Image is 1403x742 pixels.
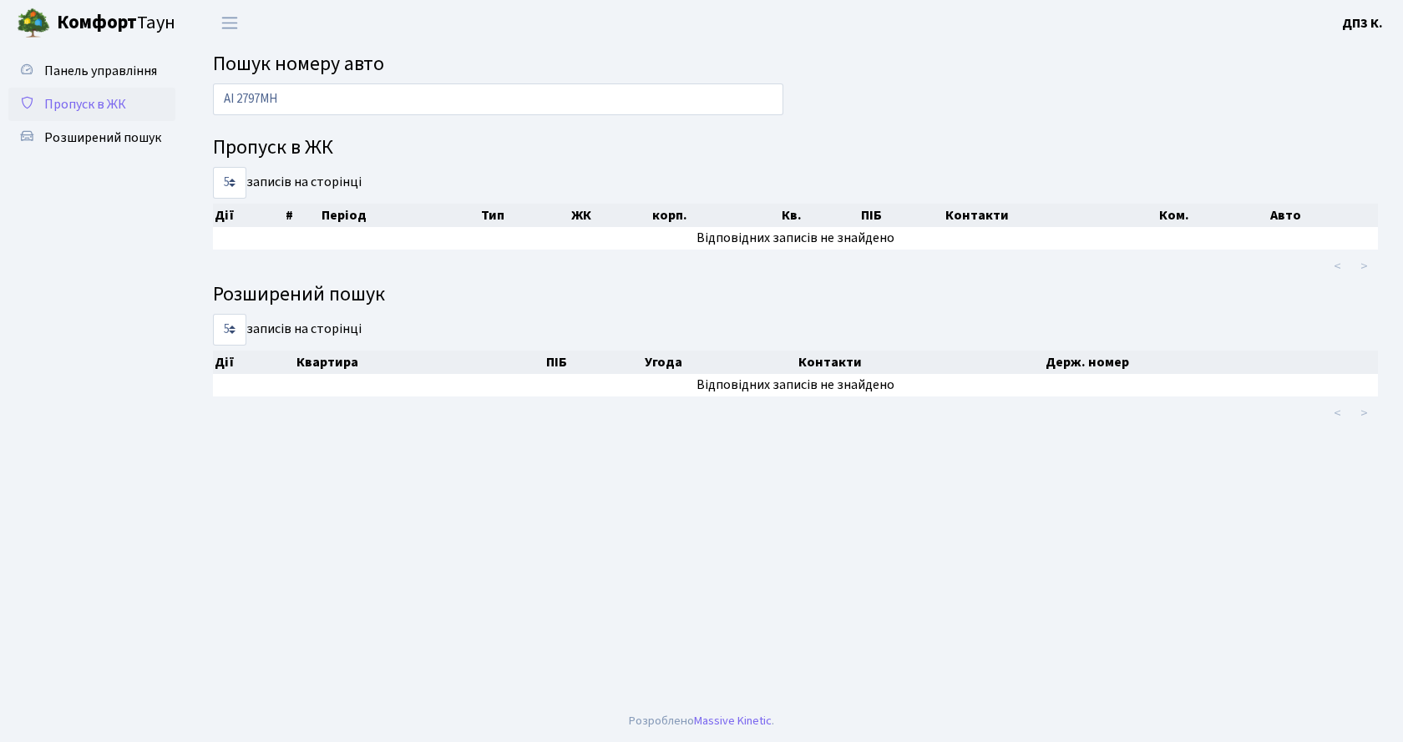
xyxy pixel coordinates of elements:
[213,204,284,227] th: Дії
[1157,204,1268,227] th: Ком.
[213,227,1378,250] td: Відповідних записів не знайдено
[570,204,651,227] th: ЖК
[213,136,1378,160] h4: Пропуск в ЖК
[1044,351,1378,374] th: Держ. номер
[213,167,362,199] label: записів на сторінці
[1269,204,1378,227] th: Авто
[44,129,161,147] span: Розширений пошук
[213,314,246,346] select: записів на сторінці
[479,204,569,227] th: Тип
[8,121,175,154] a: Розширений пошук
[44,62,157,80] span: Панель управління
[213,83,783,115] input: Пошук
[17,7,50,40] img: logo.png
[797,351,1044,374] th: Контакти
[213,351,295,374] th: Дії
[213,314,362,346] label: записів на сторінці
[209,9,251,37] button: Переключити навігацію
[651,204,780,227] th: корп.
[284,204,320,227] th: #
[213,374,1378,396] td: Відповідних записів не знайдено
[780,204,859,227] th: Кв.
[295,351,544,374] th: Квартира
[213,283,1378,307] h4: Розширений пошук
[944,204,1157,227] th: Контакти
[213,49,384,78] span: Пошук номеру авто
[859,204,944,227] th: ПІБ
[629,712,774,730] div: Розроблено .
[8,54,175,88] a: Панель управління
[57,9,137,36] b: Комфорт
[44,95,126,114] span: Пропуск в ЖК
[213,167,246,199] select: записів на сторінці
[8,88,175,121] a: Пропуск в ЖК
[643,351,797,374] th: Угода
[1342,13,1383,33] a: ДП3 К.
[694,712,772,729] a: Massive Kinetic
[1342,14,1383,33] b: ДП3 К.
[544,351,642,374] th: ПІБ
[57,9,175,38] span: Таун
[320,204,479,227] th: Період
